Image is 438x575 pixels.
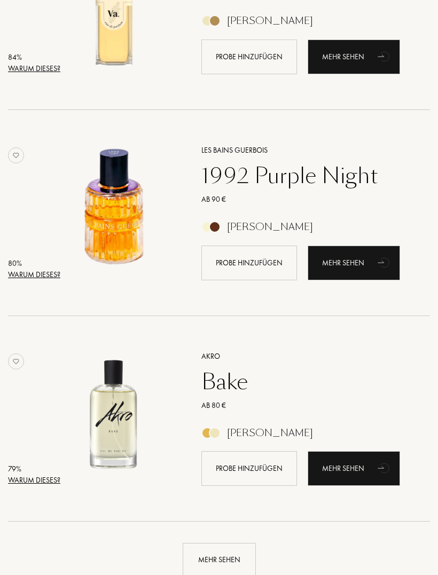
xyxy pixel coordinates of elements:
[193,224,414,235] a: [PERSON_NAME]
[308,246,400,280] a: Mehr sehenanimation
[374,251,395,273] div: animation
[308,451,400,486] div: Mehr sehen
[193,163,414,188] a: 1992 Purple Night
[50,349,178,478] img: Bake Akro
[374,457,395,478] div: animation
[8,353,24,369] img: no_like_p.png
[193,369,414,395] a: Bake
[193,400,414,411] a: Ab 80 €
[50,131,185,292] a: 1992 Purple Night Les Bains Guerbois
[50,337,185,498] a: Bake Akro
[193,145,414,156] a: Les Bains Guerbois
[308,246,400,280] div: Mehr sehen
[8,463,60,475] div: 79 %
[308,40,400,74] a: Mehr sehenanimation
[227,427,313,439] div: [PERSON_NAME]
[374,45,395,67] div: animation
[8,147,24,163] img: no_like_p.png
[8,258,60,269] div: 80 %
[8,52,60,63] div: 84 %
[227,15,313,27] div: [PERSON_NAME]
[193,18,414,29] a: [PERSON_NAME]
[308,40,400,74] div: Mehr sehen
[8,63,60,74] div: Warum dieses?
[308,451,400,486] a: Mehr sehenanimation
[8,475,60,486] div: Warum dieses?
[201,40,297,74] div: Probe hinzufügen
[50,143,178,272] img: 1992 Purple Night Les Bains Guerbois
[193,430,414,442] a: [PERSON_NAME]
[8,269,60,280] div: Warum dieses?
[193,194,414,205] a: Ab 90 €
[193,351,414,362] a: Akro
[227,221,313,233] div: [PERSON_NAME]
[201,246,297,280] div: Probe hinzufügen
[201,451,297,486] div: Probe hinzufügen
